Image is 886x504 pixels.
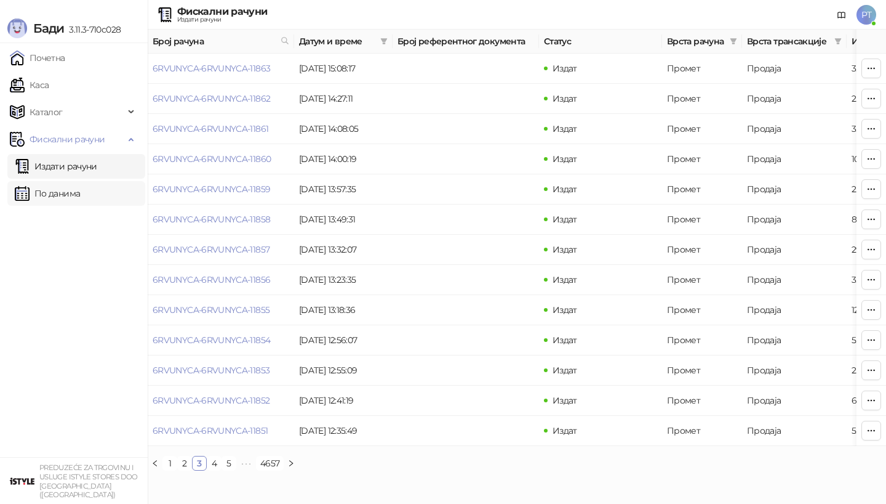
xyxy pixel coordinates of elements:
img: Logo [7,18,27,38]
img: 64x64-companyLogo-77b92cf4-9946-4f36-9751-bf7bb5fd2c7d.png [10,469,34,494]
a: 6RVUNYCA-6RVUNYCA-11856 [153,274,270,285]
span: Издат [553,153,577,165]
a: 6RVUNYCA-6RVUNYCA-11863 [153,63,270,74]
td: [DATE] 13:32:07 [294,235,393,265]
span: filter [727,32,740,51]
td: Продаја [742,84,847,114]
span: Издат [553,244,577,255]
td: Продаја [742,54,847,84]
span: filter [380,38,388,45]
a: 6RVUNYCA-6RVUNYCA-11855 [153,304,269,315]
td: [DATE] 12:35:49 [294,416,393,446]
td: [DATE] 13:23:35 [294,265,393,295]
th: Број рачуна [148,30,294,54]
a: 4657 [257,457,283,470]
a: 6RVUNYCA-6RVUNYCA-11854 [153,335,270,346]
td: Продаја [742,114,847,144]
span: Број рачуна [153,35,276,48]
td: Продаја [742,386,847,416]
td: Промет [662,174,742,205]
td: Промет [662,54,742,84]
td: Промет [662,295,742,325]
td: Промет [662,235,742,265]
td: Промет [662,416,742,446]
td: 6RVUNYCA-6RVUNYCA-11851 [148,416,294,446]
li: Следећа страна [284,456,298,471]
td: [DATE] 13:49:31 [294,205,393,235]
span: Издат [553,214,577,225]
a: 5 [222,457,236,470]
a: 6RVUNYCA-6RVUNYCA-11862 [153,93,270,104]
span: filter [834,38,842,45]
td: Продаја [742,295,847,325]
a: 3 [193,457,206,470]
a: Каса [10,73,49,97]
span: filter [378,32,390,51]
span: Издат [553,395,577,406]
a: 6RVUNYCA-6RVUNYCA-11859 [153,184,270,195]
a: 6RVUNYCA-6RVUNYCA-11860 [153,153,271,165]
td: Промет [662,265,742,295]
a: 6RVUNYCA-6RVUNYCA-11861 [153,123,268,134]
li: Следећих 5 Страна [236,456,256,471]
td: [DATE] 12:56:07 [294,325,393,356]
a: По данима [15,181,80,206]
span: Врста трансакције [747,35,829,48]
td: Промет [662,114,742,144]
th: Врста рачуна [662,30,742,54]
td: [DATE] 12:41:19 [294,386,393,416]
td: [DATE] 14:08:05 [294,114,393,144]
th: Врста трансакције [742,30,847,54]
td: Продаја [742,265,847,295]
li: 4657 [256,456,284,471]
a: 4 [207,457,221,470]
td: 6RVUNYCA-6RVUNYCA-11860 [148,144,294,174]
td: 6RVUNYCA-6RVUNYCA-11858 [148,205,294,235]
span: PT [856,5,876,25]
a: Издати рачуни [15,154,97,179]
td: Продаја [742,356,847,386]
span: filter [730,38,737,45]
a: 6RVUNYCA-6RVUNYCA-11851 [153,425,268,436]
span: Бади [33,21,64,36]
span: Датум и време [299,35,375,48]
li: 4 [207,456,221,471]
button: right [284,456,298,471]
a: Почетна [10,46,65,70]
td: 6RVUNYCA-6RVUNYCA-11853 [148,356,294,386]
td: [DATE] 13:57:35 [294,174,393,205]
span: Издат [553,123,577,134]
li: Претходна страна [148,456,162,471]
th: Статус [539,30,662,54]
td: [DATE] 12:55:09 [294,356,393,386]
td: Продаја [742,174,847,205]
a: 2 [178,457,191,470]
td: Продаја [742,144,847,174]
td: Промет [662,356,742,386]
a: 6RVUNYCA-6RVUNYCA-11852 [153,395,269,406]
button: left [148,456,162,471]
th: Број референтног документа [393,30,539,54]
span: Издат [553,425,577,436]
td: [DATE] 14:00:19 [294,144,393,174]
span: Врста рачуна [667,35,725,48]
td: Промет [662,84,742,114]
div: Фискални рачуни [177,7,267,17]
span: left [151,460,159,467]
td: [DATE] 15:08:17 [294,54,393,84]
td: 6RVUNYCA-6RVUNYCA-11861 [148,114,294,144]
span: Фискални рачуни [30,127,105,152]
td: Продаја [742,205,847,235]
a: 1 [163,457,177,470]
a: 6RVUNYCA-6RVUNYCA-11857 [153,244,269,255]
span: Издат [553,365,577,376]
td: Продаја [742,325,847,356]
td: 6RVUNYCA-6RVUNYCA-11857 [148,235,294,265]
a: 6RVUNYCA-6RVUNYCA-11853 [153,365,269,376]
td: 6RVUNYCA-6RVUNYCA-11863 [148,54,294,84]
td: Промет [662,325,742,356]
span: Издат [553,63,577,74]
td: 6RVUNYCA-6RVUNYCA-11855 [148,295,294,325]
td: Промет [662,205,742,235]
